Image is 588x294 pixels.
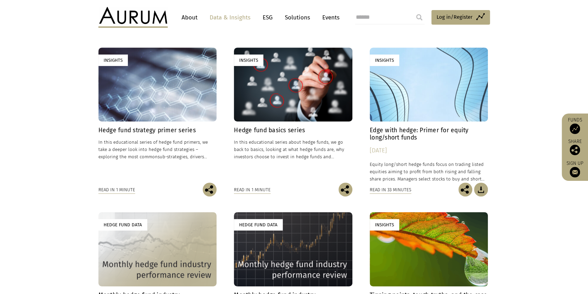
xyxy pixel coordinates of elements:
[565,160,585,177] a: Sign up
[570,124,580,134] img: Access Funds
[370,219,399,230] div: Insights
[98,127,217,134] h4: Hedge fund strategy primer series
[339,183,352,196] img: Share this post
[370,48,488,183] a: Insights Edge with hedge: Primer for equity long/short funds [DATE] Equity long/short hedge funds...
[281,11,314,24] a: Solutions
[319,11,340,24] a: Events
[370,146,488,156] div: [DATE]
[370,161,488,183] p: Equity long/short hedge funds focus on trading listed equities aiming to profit from both rising ...
[437,13,473,21] span: Log in/Register
[570,145,580,155] img: Share this post
[570,167,580,177] img: Sign up to our newsletter
[234,219,283,230] div: Hedge Fund Data
[98,186,135,194] div: Read in 1 minute
[412,10,426,24] input: Submit
[458,183,472,196] img: Share this post
[178,11,201,24] a: About
[565,117,585,134] a: Funds
[98,138,217,160] p: In this educational series of hedge fund primers, we take a deeper look into hedge fund strategie...
[98,7,168,28] img: Aurum
[565,139,585,155] div: Share
[234,54,263,66] div: Insights
[370,127,488,141] h4: Edge with hedge: Primer for equity long/short funds
[98,219,147,230] div: Hedge Fund Data
[203,183,217,196] img: Share this post
[234,186,271,194] div: Read in 1 minute
[98,54,128,66] div: Insights
[158,154,187,159] span: sub-strategies
[234,138,352,160] p: In this educational series about hedge funds, we go back to basics, looking at what hedge funds a...
[206,11,254,24] a: Data & Insights
[259,11,276,24] a: ESG
[474,183,488,196] img: Download Article
[234,48,352,183] a: Insights Hedge fund basics series In this educational series about hedge funds, we go back to bas...
[431,10,490,25] a: Log in/Register
[234,127,352,134] h4: Hedge fund basics series
[98,48,217,183] a: Insights Hedge fund strategy primer series In this educational series of hedge fund primers, we t...
[370,54,399,66] div: Insights
[370,186,411,194] div: Read in 33 minutes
